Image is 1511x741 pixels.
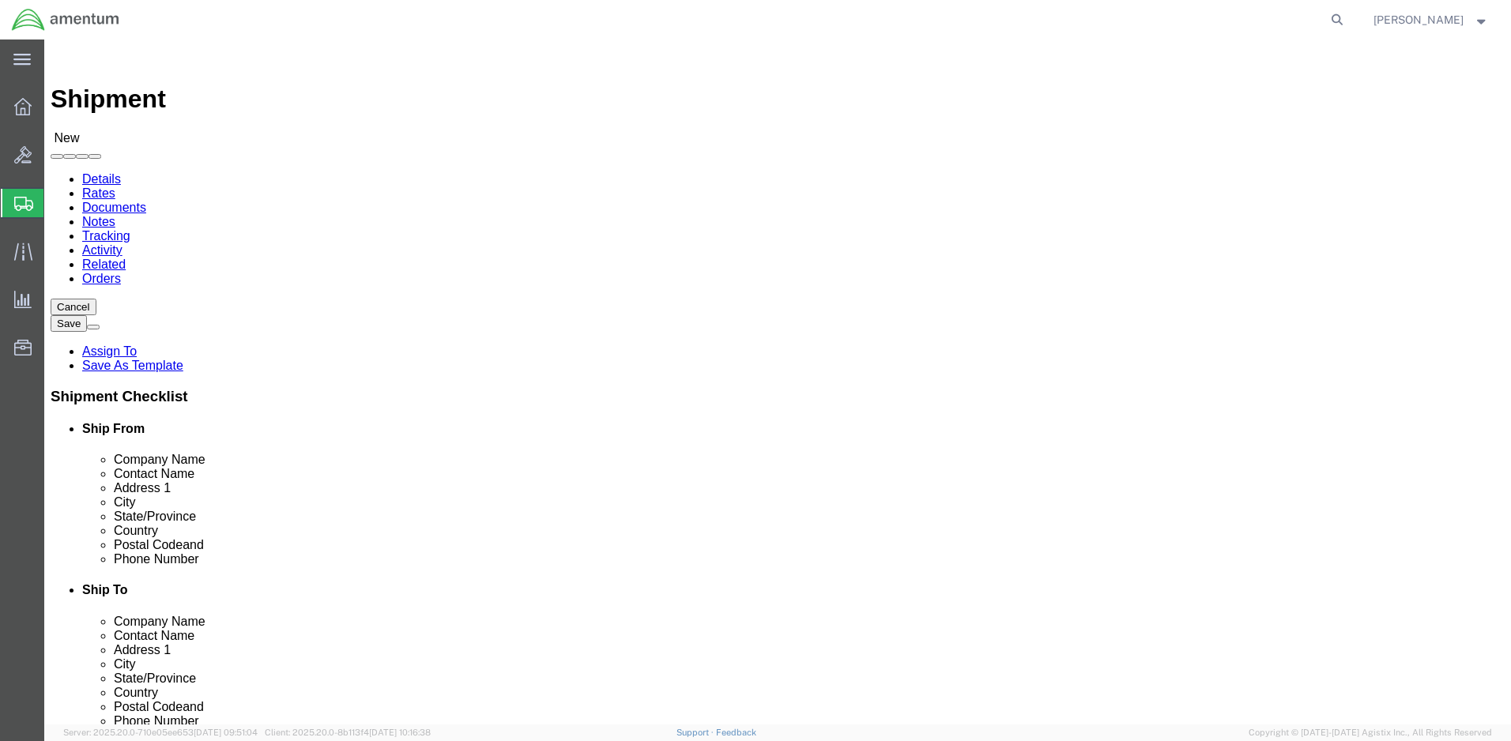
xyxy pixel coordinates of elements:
[369,728,431,737] span: [DATE] 10:16:38
[44,39,1511,724] iframe: FS Legacy Container
[11,8,120,32] img: logo
[716,728,756,737] a: Feedback
[1373,11,1464,28] span: Ronald Pineda
[63,728,258,737] span: Server: 2025.20.0-710e05ee653
[265,728,431,737] span: Client: 2025.20.0-8b113f4
[676,728,716,737] a: Support
[194,728,258,737] span: [DATE] 09:51:04
[1249,726,1492,739] span: Copyright © [DATE]-[DATE] Agistix Inc., All Rights Reserved
[1373,10,1490,29] button: [PERSON_NAME]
